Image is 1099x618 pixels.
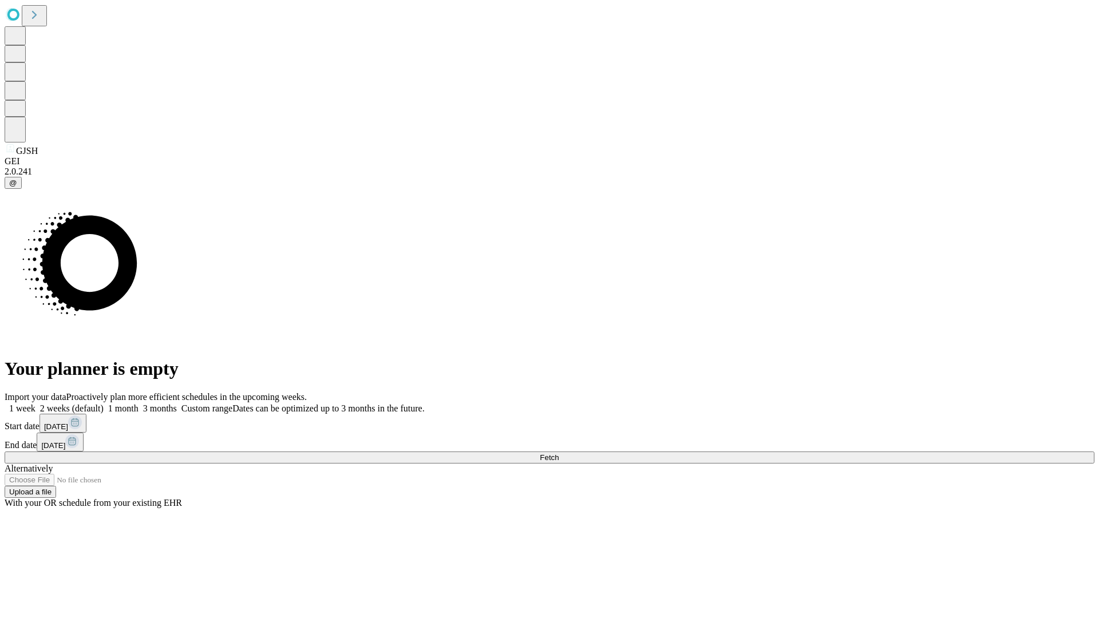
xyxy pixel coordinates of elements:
div: GEI [5,156,1094,167]
span: 3 months [143,403,177,413]
span: [DATE] [44,422,68,431]
div: End date [5,433,1094,451]
span: Custom range [181,403,232,413]
div: Start date [5,414,1094,433]
span: Import your data [5,392,66,402]
span: Alternatively [5,463,53,473]
button: Fetch [5,451,1094,463]
span: With your OR schedule from your existing EHR [5,498,182,508]
button: [DATE] [37,433,84,451]
button: [DATE] [39,414,86,433]
span: 2 weeks (default) [40,403,104,413]
div: 2.0.241 [5,167,1094,177]
span: 1 month [108,403,139,413]
span: 1 week [9,403,35,413]
span: Proactively plan more efficient schedules in the upcoming weeks. [66,392,307,402]
span: @ [9,179,17,187]
span: GJSH [16,146,38,156]
h1: Your planner is empty [5,358,1094,379]
span: [DATE] [41,441,65,450]
span: Fetch [540,453,559,462]
button: Upload a file [5,486,56,498]
span: Dates can be optimized up to 3 months in the future. [232,403,424,413]
button: @ [5,177,22,189]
